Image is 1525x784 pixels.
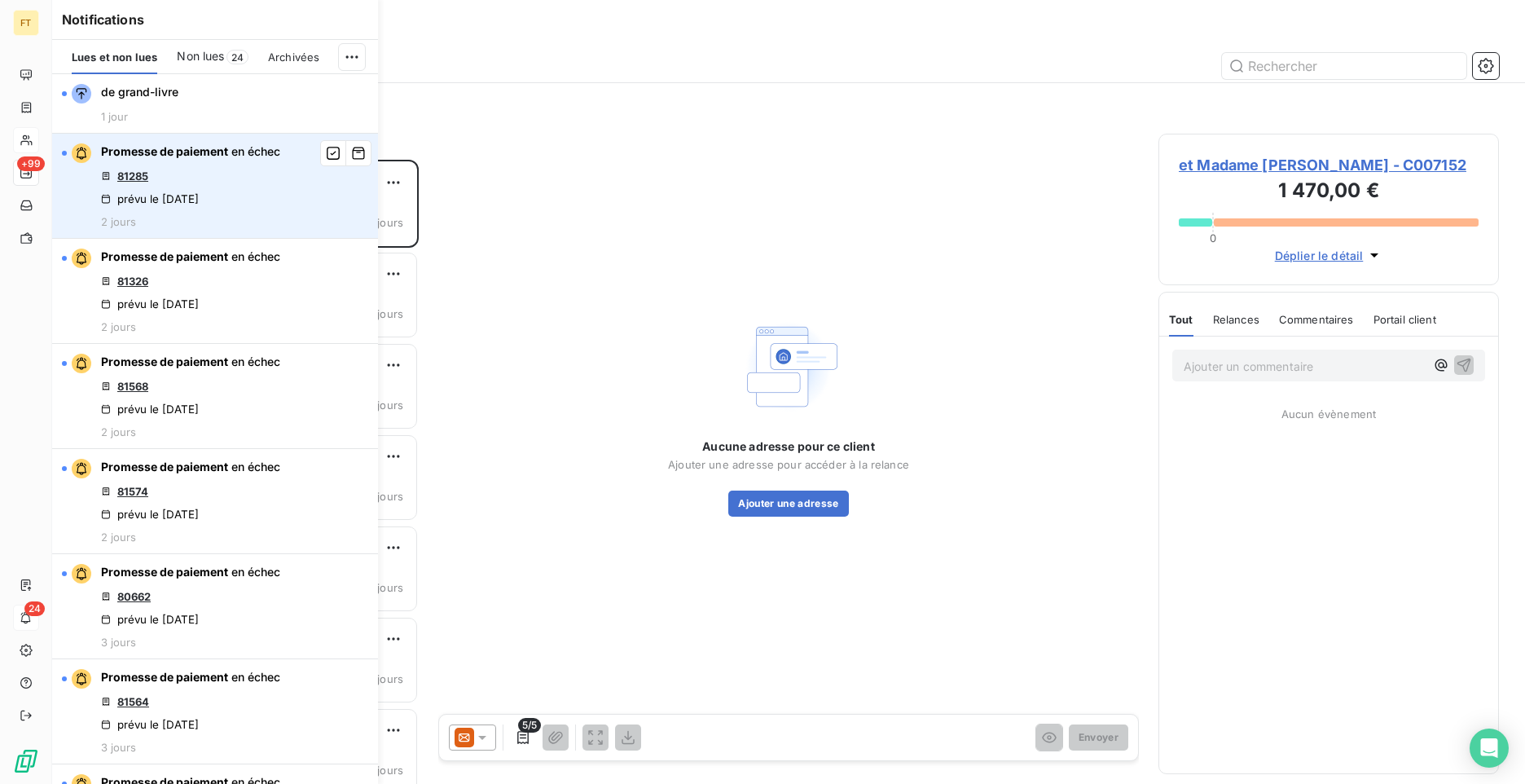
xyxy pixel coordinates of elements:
a: 81326 [117,275,148,288]
span: Tout [1169,313,1193,326]
span: Ajouter une adresse pour accéder à la relance [668,458,909,471]
span: 2 jours [101,320,136,333]
span: 24 [24,601,45,616]
span: Promesse de paiement [101,144,228,158]
span: en échec [231,565,280,579]
button: Promesse de paiement en échec80662prévu le [DATE]3 jours [52,554,378,659]
a: 81564 [117,695,149,708]
input: Rechercher [1222,53,1466,79]
a: 81285 [117,170,148,183]
span: 5/5 [518,718,541,733]
div: prévu le [DATE] [101,718,199,731]
span: 24 [226,50,248,64]
span: 3 jours [101,636,136,649]
span: 3 jours [101,741,136,754]
button: Promesse de paiement en échec81568prévu le [DATE]2 jours [52,344,378,449]
button: Promesse de paiement en échec81285prévu le [DATE]2 jours [52,134,378,239]
span: en échec [231,670,280,684]
div: prévu le [DATE] [101,613,199,626]
div: prévu le [DATE] [101,403,199,416]
button: Promesse de paiement en échec81564prévu le [DATE]3 jours [52,659,378,764]
span: en échec [231,249,280,263]
span: Promesse de paiement [101,355,228,368]
button: Promesse de paiement en échec81326prévu le [DATE]2 jours [52,239,378,344]
span: Relances [1213,313,1259,326]
button: de grand-livre1 jour [52,74,378,134]
span: Promesse de paiement [101,565,228,579]
span: 2 jours [101,531,136,544]
a: 81574 [117,485,148,498]
span: Commentaires [1279,313,1354,326]
div: FT [13,10,39,36]
span: +99 [17,156,45,171]
img: Logo LeanPay [13,748,39,774]
span: Promesse de paiement [101,249,228,263]
span: en échec [231,144,280,158]
span: Déplier le détail [1275,247,1364,264]
span: 2 jours [101,425,136,438]
button: Envoyer [1069,725,1128,751]
span: Aucune adresse pour ce client [702,438,874,455]
span: Aucun évènement [1281,407,1376,421]
span: 1 jour [101,110,128,123]
a: 80662 [117,590,151,603]
span: Promesse de paiement [101,670,228,684]
span: en échec [231,460,280,473]
span: Archivées [268,51,319,64]
div: Open Intercom Messenger [1470,729,1509,768]
div: prévu le [DATE] [101,508,199,521]
a: 81568 [117,380,148,393]
span: 2 jours [101,215,136,228]
span: Lues et non lues [72,51,157,64]
span: Portail client [1373,313,1436,326]
span: 0 [1210,231,1216,244]
h6: Notifications [62,10,368,29]
img: Empty state [736,315,841,419]
span: de grand-livre [101,84,178,100]
h3: 1 470,00 € [1179,176,1479,209]
div: prévu le [DATE] [101,192,199,205]
div: prévu le [DATE] [101,297,199,311]
button: Promesse de paiement en échec81574prévu le [DATE]2 jours [52,449,378,554]
span: et Madame [PERSON_NAME] - C007152 [1179,154,1479,176]
span: en échec [231,355,280,368]
span: Non lues [177,48,224,64]
button: Ajouter une adresse [728,491,848,517]
span: Promesse de paiement [101,460,228,473]
button: Déplier le détail [1270,246,1388,265]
